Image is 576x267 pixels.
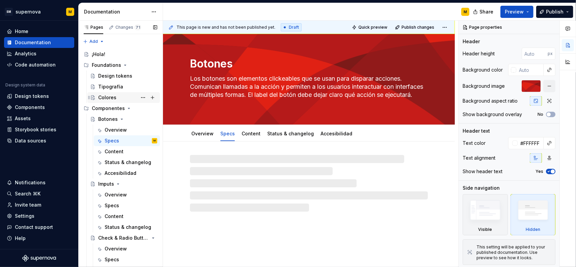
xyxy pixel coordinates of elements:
textarea: Botones [189,56,427,72]
span: Add [89,39,98,44]
div: Header text [463,128,490,134]
div: Content [105,213,124,220]
a: Home [4,26,74,37]
span: Preview [505,8,524,15]
div: Overview [105,245,127,252]
span: Share [479,8,493,15]
div: Help [15,235,26,242]
div: Botones [98,116,118,123]
div: Storybook stories [15,126,56,133]
button: SMsupernovaM [1,4,77,19]
div: ¡Hola! [92,51,105,58]
a: Data sources [4,135,74,146]
div: Tipografía [98,83,123,90]
button: Preview [500,6,533,18]
div: Componentes [81,103,160,114]
div: Visible [478,227,492,232]
div: Design tokens [98,73,132,79]
a: Design tokens [87,71,160,81]
a: Specs [94,254,160,265]
span: 71 [135,25,141,30]
button: Add [81,37,106,46]
div: Visible [463,194,508,235]
div: Status & changelog [105,159,151,166]
div: Text alignment [463,155,495,161]
button: Help [4,233,74,244]
div: Show background overlay [463,111,522,118]
div: Header [463,38,480,45]
div: Hidden [511,194,556,235]
div: M [464,9,467,15]
div: Hidden [526,227,540,232]
label: Yes [536,169,543,174]
div: Changes [115,25,141,30]
div: Contact support [15,224,53,231]
div: Background color [463,66,503,73]
div: supernova [16,8,41,15]
div: Overview [105,191,127,198]
div: Overview [189,126,216,140]
a: Settings [4,211,74,221]
label: No [538,112,543,117]
input: Auto [518,137,544,149]
div: Analytics [15,50,36,57]
input: Auto [516,64,544,76]
div: Background aspect ratio [463,98,518,104]
a: Status & changelog [94,157,160,168]
p: px [548,51,553,56]
div: Notifications [15,179,46,186]
a: ¡Hola! [81,49,160,60]
a: Tipografía [87,81,160,92]
div: Specs [218,126,238,140]
a: Analytics [4,48,74,59]
a: Components [4,102,74,113]
div: Invite team [15,202,41,208]
span: This page is new and has not been published yet. [176,25,275,30]
div: Componentes [92,105,125,112]
a: Status & changelog [267,131,314,136]
a: Colores [87,92,160,103]
a: Imputs [87,179,160,189]
div: Components [15,104,45,111]
div: M [154,137,156,144]
a: Overview [191,131,214,136]
div: SM [5,8,13,16]
button: Publish [536,6,573,18]
input: Auto [522,48,548,60]
a: Specs [94,200,160,211]
span: Quick preview [358,25,387,30]
a: Accesibilidad [94,168,160,179]
a: Botones [87,114,160,125]
a: Overview [94,243,160,254]
div: Accesibilidad [105,170,136,177]
div: Status & changelog [105,224,151,231]
div: Colores [98,94,116,101]
button: Quick preview [350,23,390,32]
a: Documentation [4,37,74,48]
div: Code automation [15,61,56,68]
a: Overview [94,125,160,135]
div: Status & changelog [265,126,317,140]
div: Side navigation [463,185,500,191]
div: Background image [463,83,505,89]
div: Home [15,28,28,35]
a: Overview [94,189,160,200]
div: Foundations [81,60,160,71]
a: Supernova Logo [22,255,56,262]
a: Content [94,211,160,222]
button: Publish changes [393,23,437,32]
div: Pages [84,25,103,30]
div: Data sources [15,137,46,144]
a: Assets [4,113,74,124]
a: Design tokens [4,91,74,102]
a: Specs [220,131,235,136]
div: Content [239,126,263,140]
a: Invite team [4,199,74,210]
span: Draft [289,25,299,30]
span: Publish [546,8,564,15]
div: Text color [463,140,486,146]
div: M [68,9,72,15]
button: Notifications [4,177,74,188]
div: Check & Radio Buttons [98,235,149,241]
span: Publish changes [402,25,434,30]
